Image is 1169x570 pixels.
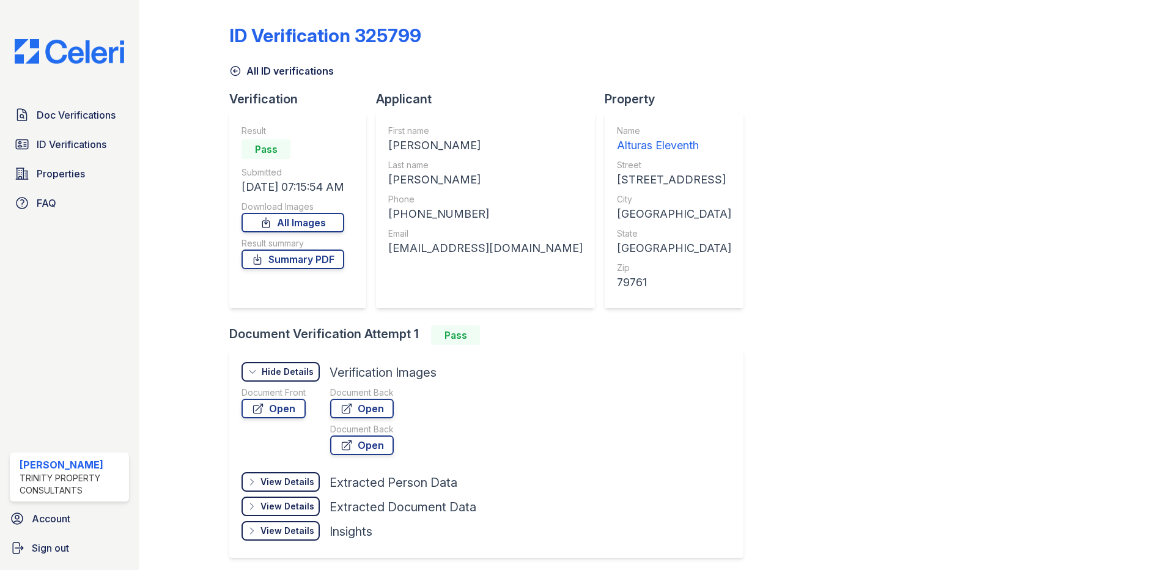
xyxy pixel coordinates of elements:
[37,108,116,122] span: Doc Verifications
[242,387,306,399] div: Document Front
[388,193,583,205] div: Phone
[242,166,344,179] div: Submitted
[229,64,334,78] a: All ID verifications
[617,159,731,171] div: Street
[229,91,376,108] div: Verification
[242,213,344,232] a: All Images
[617,125,731,137] div: Name
[37,166,85,181] span: Properties
[330,474,457,491] div: Extracted Person Data
[330,399,394,418] a: Open
[1118,521,1157,558] iframe: chat widget
[605,91,753,108] div: Property
[262,366,314,378] div: Hide Details
[242,139,290,159] div: Pass
[260,525,314,537] div: View Details
[260,500,314,513] div: View Details
[20,457,124,472] div: [PERSON_NAME]
[5,506,134,531] a: Account
[242,399,306,418] a: Open
[617,125,731,154] a: Name Alturas Eleventh
[260,476,314,488] div: View Details
[242,125,344,137] div: Result
[617,240,731,257] div: [GEOGRAPHIC_DATA]
[330,387,394,399] div: Document Back
[376,91,605,108] div: Applicant
[617,228,731,240] div: State
[10,132,129,157] a: ID Verifications
[229,24,421,46] div: ID Verification 325799
[32,511,70,526] span: Account
[388,125,583,137] div: First name
[617,205,731,223] div: [GEOGRAPHIC_DATA]
[5,39,134,64] img: CE_Logo_Blue-a8612792a0a2168367f1c8372b55b34899dd931a85d93a1a3d3e32e68fde9ad4.png
[388,228,583,240] div: Email
[37,137,106,152] span: ID Verifications
[229,325,753,345] div: Document Verification Attempt 1
[330,498,476,516] div: Extracted Document Data
[5,536,134,560] a: Sign out
[617,193,731,205] div: City
[242,250,344,269] a: Summary PDF
[617,274,731,291] div: 79761
[388,137,583,154] div: [PERSON_NAME]
[431,325,480,345] div: Pass
[10,161,129,186] a: Properties
[330,523,372,540] div: Insights
[388,240,583,257] div: [EMAIL_ADDRESS][DOMAIN_NAME]
[617,137,731,154] div: Alturas Eleventh
[617,171,731,188] div: [STREET_ADDRESS]
[388,159,583,171] div: Last name
[10,191,129,215] a: FAQ
[20,472,124,497] div: Trinity Property Consultants
[32,541,69,555] span: Sign out
[10,103,129,127] a: Doc Verifications
[617,262,731,274] div: Zip
[330,364,437,381] div: Verification Images
[242,179,344,196] div: [DATE] 07:15:54 AM
[330,435,394,455] a: Open
[388,205,583,223] div: [PHONE_NUMBER]
[388,171,583,188] div: [PERSON_NAME]
[242,237,344,250] div: Result summary
[37,196,56,210] span: FAQ
[242,201,344,213] div: Download Images
[330,423,394,435] div: Document Back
